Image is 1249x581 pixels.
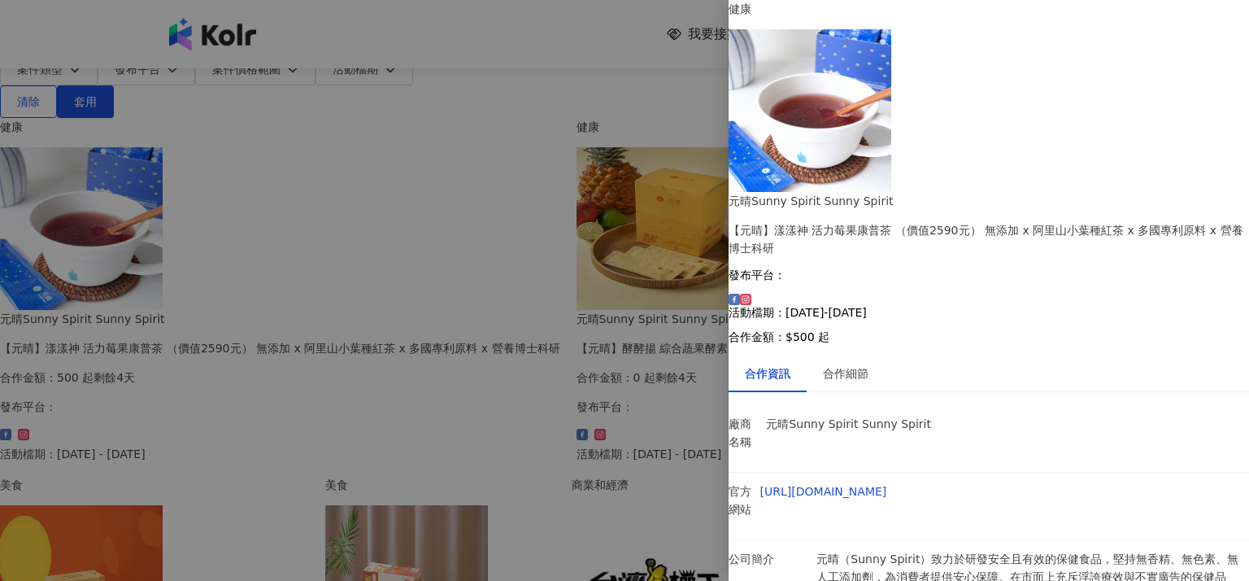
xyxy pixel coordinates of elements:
[729,330,1249,343] p: 合作金額： $500 起
[729,483,752,518] p: 官方網站
[729,29,891,192] img: 漾漾神｜活力莓果康普茶沖泡粉
[729,550,808,568] p: 公司簡介
[760,485,887,498] a: [URL][DOMAIN_NAME]
[729,269,1249,282] p: 發布平台：
[729,415,758,451] p: 廠商名稱
[729,306,1249,319] p: 活動檔期：[DATE]-[DATE]
[745,365,790,382] div: 合作資訊
[729,192,1249,210] div: 元晴Sunny Spirit Sunny Spirit
[729,221,1249,257] div: 【元晴】漾漾神 活力莓果康普茶 （價值2590元） 無添加 x 阿里山小葉種紅茶 x 多國專利原料 x 營養博士科研
[823,365,868,382] div: 合作細節
[766,415,947,433] p: 元晴Sunny Spirit Sunny Spirit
